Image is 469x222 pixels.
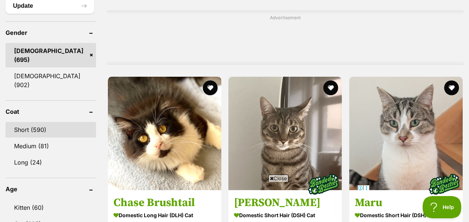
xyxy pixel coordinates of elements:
[6,186,96,192] header: Age
[108,77,221,190] img: Chase Brushtail - Domestic Long Hair (DLH) Cat
[6,29,96,36] header: Gender
[150,24,420,57] iframe: Advertisement
[6,68,96,93] a: [DEMOGRAPHIC_DATA] (902)
[6,122,96,137] a: Short (590)
[6,155,96,170] a: Long (24)
[228,77,342,190] img: Alfie - Domestic Short Hair (DSH) Cat
[6,138,96,154] a: Medium (81)
[324,80,338,95] button: favourite
[444,80,459,95] button: favourite
[355,196,457,210] h3: Maru
[355,210,457,221] strong: Domestic Short Hair (DSH) Cat
[268,175,288,182] span: Close
[107,10,463,65] div: Advertisement
[203,80,218,95] button: favourite
[6,108,96,115] header: Coat
[305,166,342,203] img: bonded besties
[100,185,370,218] iframe: Advertisement
[423,196,462,218] iframe: Help Scout Beacon - Open
[6,43,96,67] a: [DEMOGRAPHIC_DATA] (695)
[349,77,463,190] img: Maru - Domestic Short Hair (DSH) Cat
[6,200,96,215] a: Kitten (60)
[426,166,463,203] img: bonded besties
